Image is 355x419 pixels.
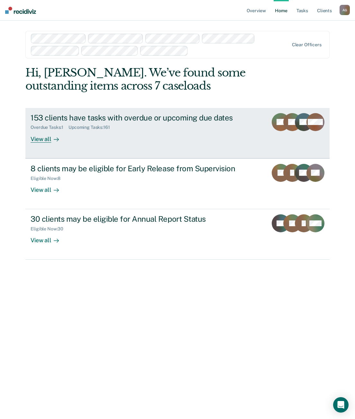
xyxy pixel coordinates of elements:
div: View all [31,181,67,193]
a: 153 clients have tasks with overdue or upcoming due datesOverdue Tasks:1Upcoming Tasks:161View all [25,108,330,158]
div: Hi, [PERSON_NAME]. We’ve found some outstanding items across 7 caseloads [25,66,269,93]
img: Recidiviz [5,7,36,14]
div: Clear officers [292,42,322,48]
button: AG [340,5,350,15]
div: Overdue Tasks : 1 [31,125,68,130]
div: 30 clients may be eligible for Annual Report Status [31,214,256,224]
div: Eligible Now : 8 [31,176,66,181]
div: View all [31,130,67,143]
div: 153 clients have tasks with overdue or upcoming due dates [31,113,256,122]
div: Eligible Now : 30 [31,226,68,232]
div: Open Intercom Messenger [333,397,349,413]
div: A G [340,5,350,15]
div: 8 clients may be eligible for Early Release from Supervision [31,164,256,173]
div: View all [31,232,67,244]
div: Upcoming Tasks : 161 [68,125,115,130]
a: 8 clients may be eligible for Early Release from SupervisionEligible Now:8View all [25,158,330,209]
a: 30 clients may be eligible for Annual Report StatusEligible Now:30View all [25,209,330,260]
